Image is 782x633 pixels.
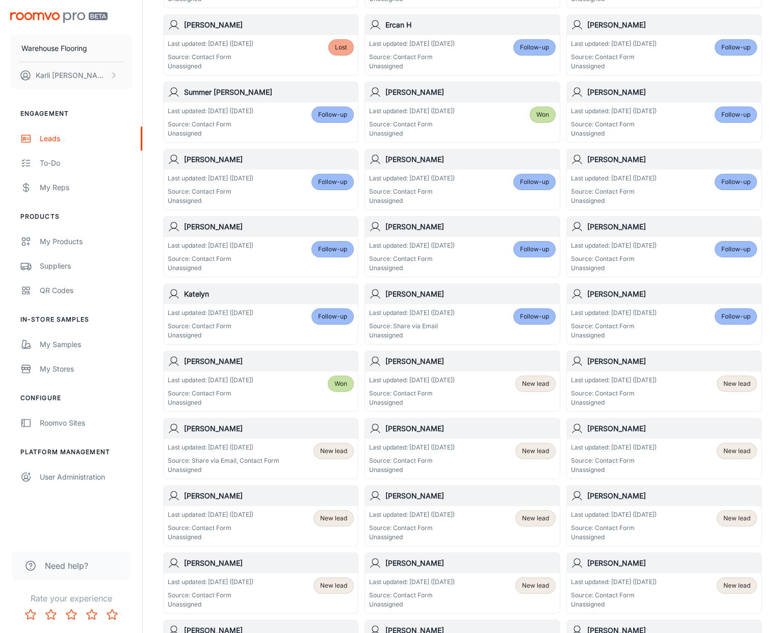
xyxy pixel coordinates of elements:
[163,485,358,546] a: [PERSON_NAME]Last updated: [DATE] ([DATE])Source: Contact FormUnassignedNew lead
[571,196,657,205] p: Unassigned
[163,216,358,277] a: [PERSON_NAME]Last updated: [DATE] ([DATE])Source: Contact FormUnassignedFollow-up
[571,398,657,407] p: Unassigned
[168,187,253,196] p: Source: Contact Form
[723,514,750,523] span: New lead
[385,423,555,434] h6: [PERSON_NAME]
[168,376,253,385] p: Last updated: [DATE] ([DATE])
[335,43,347,52] span: Lost
[587,221,757,232] h6: [PERSON_NAME]
[566,14,762,75] a: [PERSON_NAME]Last updated: [DATE] ([DATE])Source: Contact FormUnassignedFollow-up
[369,196,455,205] p: Unassigned
[587,87,757,98] h6: [PERSON_NAME]
[168,465,279,474] p: Unassigned
[723,379,750,388] span: New lead
[369,241,455,250] p: Last updated: [DATE] ([DATE])
[723,446,750,456] span: New lead
[571,129,657,138] p: Unassigned
[364,149,560,210] a: [PERSON_NAME]Last updated: [DATE] ([DATE])Source: Contact FormUnassignedFollow-up
[82,604,102,625] button: Rate 4 star
[369,174,455,183] p: Last updated: [DATE] ([DATE])
[364,552,560,614] a: [PERSON_NAME]Last updated: [DATE] ([DATE])Source: Contact FormUnassignedNew lead
[40,157,132,169] div: To-do
[571,389,657,398] p: Source: Contact Form
[571,254,657,263] p: Source: Contact Form
[385,288,555,300] h6: [PERSON_NAME]
[168,591,253,600] p: Source: Contact Form
[369,591,455,600] p: Source: Contact Form
[364,82,560,143] a: [PERSON_NAME]Last updated: [DATE] ([DATE])Source: Contact FormUnassignedWon
[520,177,549,187] span: Follow-up
[318,312,347,321] span: Follow-up
[163,14,358,75] a: [PERSON_NAME]Last updated: [DATE] ([DATE])Source: Contact FormUnassignedLost
[369,263,455,273] p: Unassigned
[566,149,762,210] a: [PERSON_NAME]Last updated: [DATE] ([DATE])Source: Contact FormUnassignedFollow-up
[566,552,762,614] a: [PERSON_NAME]Last updated: [DATE] ([DATE])Source: Contact FormUnassignedNew lead
[184,558,354,569] h6: [PERSON_NAME]
[571,120,657,129] p: Source: Contact Form
[522,581,549,590] span: New lead
[369,533,455,542] p: Unassigned
[571,523,657,533] p: Source: Contact Form
[520,312,549,321] span: Follow-up
[168,510,253,519] p: Last updated: [DATE] ([DATE])
[587,19,757,31] h6: [PERSON_NAME]
[566,283,762,345] a: [PERSON_NAME]Last updated: [DATE] ([DATE])Source: Contact FormUnassignedFollow-up
[369,376,455,385] p: Last updated: [DATE] ([DATE])
[364,283,560,345] a: [PERSON_NAME]Last updated: [DATE] ([DATE])Source: Share via EmailUnassignedFollow-up
[369,308,455,318] p: Last updated: [DATE] ([DATE])
[163,351,358,412] a: [PERSON_NAME]Last updated: [DATE] ([DATE])Source: Contact FormUnassignedWon
[10,12,108,23] img: Roomvo PRO Beta
[320,581,347,590] span: New lead
[369,254,455,263] p: Source: Contact Form
[184,19,354,31] h6: [PERSON_NAME]
[571,62,657,71] p: Unassigned
[571,600,657,609] p: Unassigned
[369,510,455,519] p: Last updated: [DATE] ([DATE])
[168,600,253,609] p: Unassigned
[385,19,555,31] h6: Ercan H
[385,356,555,367] h6: [PERSON_NAME]
[385,490,555,502] h6: [PERSON_NAME]
[571,577,657,587] p: Last updated: [DATE] ([DATE])
[587,423,757,434] h6: [PERSON_NAME]
[385,154,555,165] h6: [PERSON_NAME]
[10,62,132,89] button: Karli [PERSON_NAME]
[168,39,253,48] p: Last updated: [DATE] ([DATE])
[168,308,253,318] p: Last updated: [DATE] ([DATE])
[571,376,657,385] p: Last updated: [DATE] ([DATE])
[723,581,750,590] span: New lead
[40,285,132,296] div: QR Codes
[168,52,253,62] p: Source: Contact Form
[163,283,358,345] a: KatelynLast updated: [DATE] ([DATE])Source: Contact FormUnassignedFollow-up
[385,87,555,98] h6: [PERSON_NAME]
[168,456,279,465] p: Source: Share via Email, Contact Form
[41,604,61,625] button: Rate 2 star
[536,110,549,119] span: Won
[369,187,455,196] p: Source: Contact Form
[587,490,757,502] h6: [PERSON_NAME]
[571,187,657,196] p: Source: Contact Form
[571,308,657,318] p: Last updated: [DATE] ([DATE])
[587,154,757,165] h6: [PERSON_NAME]
[20,604,41,625] button: Rate 1 star
[369,456,455,465] p: Source: Contact Form
[385,221,555,232] h6: [PERSON_NAME]
[571,52,657,62] p: Source: Contact Form
[571,465,657,474] p: Unassigned
[566,418,762,479] a: [PERSON_NAME]Last updated: [DATE] ([DATE])Source: Contact FormUnassignedNew lead
[571,443,657,452] p: Last updated: [DATE] ([DATE])
[40,133,132,144] div: Leads
[320,514,347,523] span: New lead
[184,356,354,367] h6: [PERSON_NAME]
[369,398,455,407] p: Unassigned
[369,322,455,331] p: Source: Share via Email
[168,577,253,587] p: Last updated: [DATE] ([DATE])
[168,107,253,116] p: Last updated: [DATE] ([DATE])
[40,339,132,350] div: My Samples
[21,43,87,54] p: Warehouse Flooring
[369,389,455,398] p: Source: Contact Form
[163,82,358,143] a: Summer [PERSON_NAME]Last updated: [DATE] ([DATE])Source: Contact FormUnassignedFollow-up
[320,446,347,456] span: New lead
[40,182,132,193] div: My Reps
[369,120,455,129] p: Source: Contact Form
